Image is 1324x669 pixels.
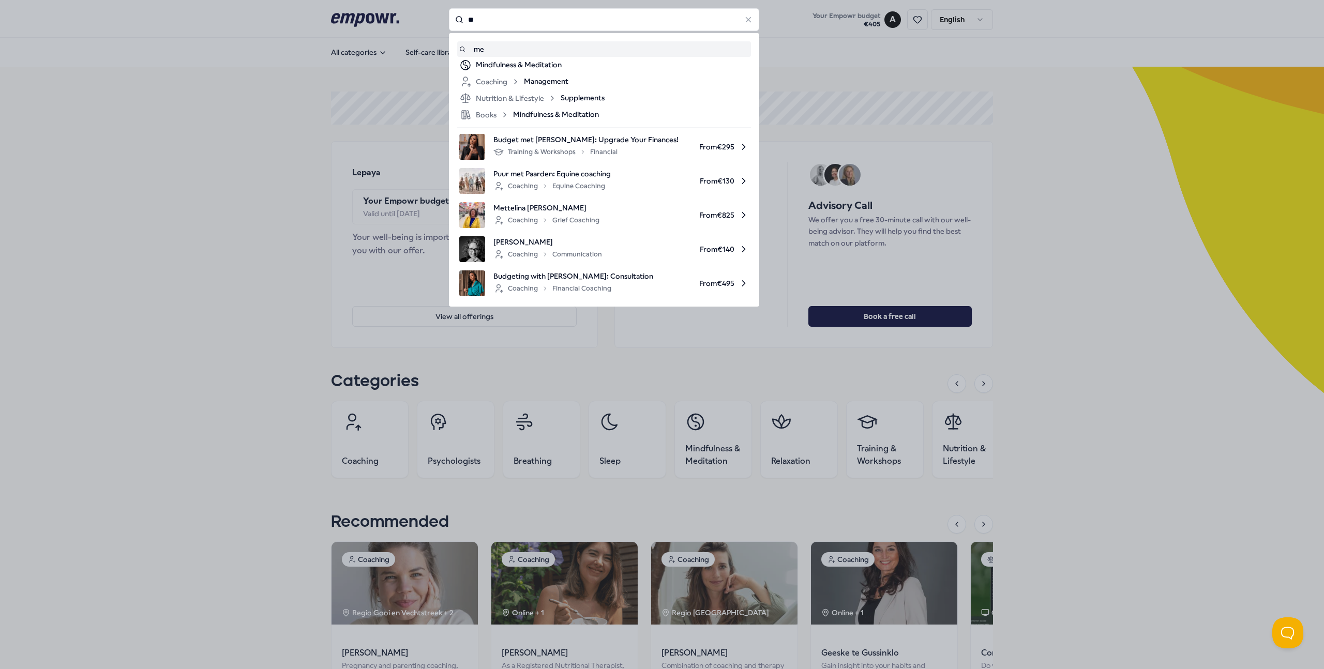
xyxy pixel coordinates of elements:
[619,168,749,194] span: From € 130
[459,202,485,228] img: product image
[459,109,509,121] div: Books
[608,202,749,228] span: From € 825
[493,146,618,158] div: Training & Workshops Financial
[459,75,749,88] a: CoachingManagement
[449,8,759,31] input: Search for products, categories or subcategories
[459,134,485,160] img: product image
[459,202,749,228] a: product imageMettelina [PERSON_NAME]CoachingGrief CoachingFrom€825
[1272,617,1303,648] iframe: Help Scout Beacon - Open
[493,248,602,261] div: Coaching Communication
[459,270,749,296] a: product imageBudgeting with [PERSON_NAME]: ConsultationCoachingFinancial CoachingFrom€495
[493,180,605,192] div: Coaching Equine Coaching
[493,270,653,282] span: Budgeting with [PERSON_NAME]: Consultation
[459,75,520,88] div: Coaching
[561,92,605,104] span: Supplements
[524,75,568,88] span: Management
[459,59,749,71] a: Mindfulness & Meditation
[687,134,749,160] span: From € 295
[459,43,749,55] a: me
[476,59,749,71] div: Mindfulness & Meditation
[661,270,749,296] span: From € 495
[459,236,485,262] img: product image
[610,236,749,262] span: From € 140
[493,236,602,248] span: [PERSON_NAME]
[459,236,749,262] a: product image[PERSON_NAME]CoachingCommunicationFrom€140
[493,214,599,226] div: Coaching Grief Coaching
[459,134,749,160] a: product imageBudget met [PERSON_NAME]: Upgrade Your Finances!Training & WorkshopsFinancialFrom€295
[459,270,485,296] img: product image
[493,282,611,295] div: Coaching Financial Coaching
[493,134,679,145] span: Budget met [PERSON_NAME]: Upgrade Your Finances!
[459,92,749,104] a: Nutrition & LifestyleSupplements
[459,168,749,194] a: product imagePuur met Paarden: Equine coachingCoachingEquine CoachingFrom€130
[493,202,599,214] span: Mettelina [PERSON_NAME]
[513,109,599,121] span: Mindfulness & Meditation
[493,168,611,179] span: Puur met Paarden: Equine coaching
[459,168,485,194] img: product image
[459,109,749,121] a: BooksMindfulness & Meditation
[459,92,556,104] div: Nutrition & Lifestyle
